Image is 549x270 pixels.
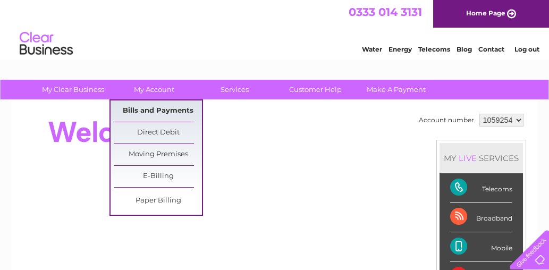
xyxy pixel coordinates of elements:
[416,111,477,129] td: Account number
[114,144,202,165] a: Moving Premises
[191,80,278,99] a: Services
[450,173,512,203] div: Telecoms
[110,80,198,99] a: My Account
[514,45,539,53] a: Log out
[352,80,440,99] a: Make A Payment
[457,153,479,163] div: LIVE
[24,6,526,52] div: Clear Business is a trading name of Verastar Limited (registered in [GEOGRAPHIC_DATA] No. 3667643...
[29,80,117,99] a: My Clear Business
[362,45,382,53] a: Water
[349,5,422,19] a: 0333 014 3131
[272,80,359,99] a: Customer Help
[19,28,73,60] img: logo.png
[457,45,472,53] a: Blog
[440,143,523,173] div: MY SERVICES
[418,45,450,53] a: Telecoms
[478,45,504,53] a: Contact
[114,100,202,122] a: Bills and Payments
[114,122,202,144] a: Direct Debit
[114,166,202,187] a: E-Billing
[450,203,512,232] div: Broadband
[388,45,412,53] a: Energy
[114,190,202,212] a: Paper Billing
[450,232,512,261] div: Mobile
